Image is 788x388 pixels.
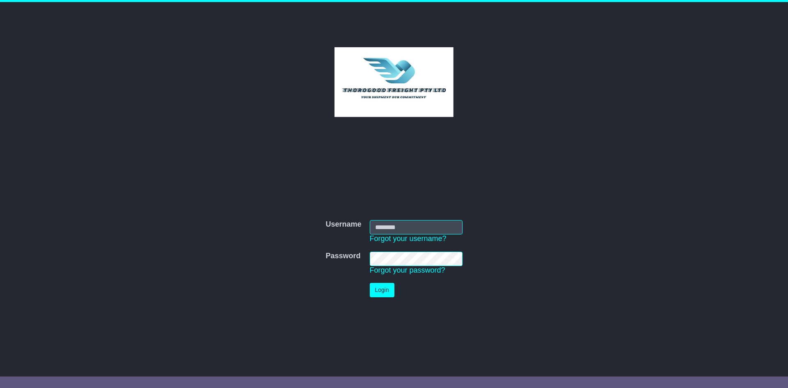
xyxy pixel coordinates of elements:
[370,266,445,274] a: Forgot your password?
[370,234,447,243] a: Forgot your username?
[334,47,454,117] img: Thorogood Freight Pty Ltd
[325,220,361,229] label: Username
[325,252,360,261] label: Password
[370,283,394,297] button: Login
